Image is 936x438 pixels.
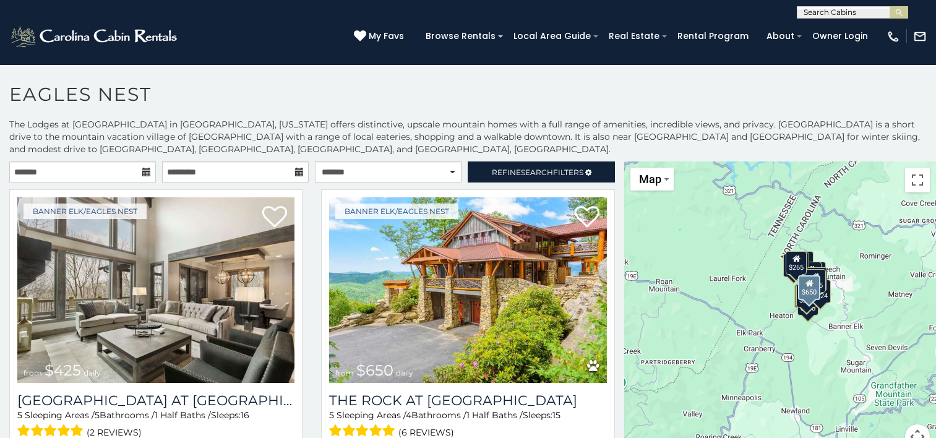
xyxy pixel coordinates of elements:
a: Browse Rentals [419,27,502,46]
img: phone-regular-white.png [887,30,900,43]
span: 1 Half Baths / [466,410,523,421]
h3: Sunset Ridge Hideaway at Eagles Nest [17,392,294,409]
span: 5 [329,410,334,421]
img: Sunset Ridge Hideaway at Eagles Nest [17,197,294,383]
a: Banner Elk/Eagles Nest [24,204,147,219]
a: Sunset Ridge Hideaway at Eagles Nest from $425 daily [17,197,294,383]
div: $424 [810,280,831,303]
a: Banner Elk/Eagles Nest [335,204,458,219]
a: Owner Login [806,27,874,46]
div: $230 [796,283,817,307]
span: Refine Filters [492,168,583,177]
a: About [760,27,801,46]
span: Search [521,168,553,177]
span: My Favs [369,30,404,43]
span: 4 [406,410,411,421]
div: $285 [783,253,804,277]
a: The Rock at [GEOGRAPHIC_DATA] [329,392,606,409]
a: The Rock at Eagles Nest from $650 daily [329,197,606,383]
span: 1 Half Baths / [155,410,211,421]
span: $650 [356,361,393,379]
button: Toggle fullscreen view [905,168,930,192]
img: The Rock at Eagles Nest [329,197,606,383]
a: Add to favorites [262,205,287,231]
button: Change map style [630,168,674,191]
a: Real Estate [603,27,666,46]
a: [GEOGRAPHIC_DATA] at [GEOGRAPHIC_DATA] [17,392,294,409]
div: $650 [798,275,820,300]
a: My Favs [354,30,407,43]
span: 16 [241,410,249,421]
a: Rental Program [671,27,755,46]
a: RefineSearchFilters [468,161,614,182]
span: daily [84,368,101,377]
span: Map [639,173,661,186]
a: Add to favorites [575,205,599,231]
span: 15 [552,410,560,421]
div: $230 [795,284,816,307]
div: $305 [788,252,809,275]
div: $200 [805,261,826,285]
div: $305 [794,285,815,308]
a: Local Area Guide [507,27,597,46]
span: from [335,368,354,377]
div: $265 [786,251,807,275]
span: from [24,368,42,377]
img: mail-regular-white.png [913,30,927,43]
span: daily [396,368,413,377]
span: $425 [45,361,81,379]
h3: The Rock at Eagles Nest [329,392,606,409]
span: 5 [17,410,22,421]
img: White-1-2.png [9,24,181,49]
div: $225 [805,268,826,292]
span: 5 [95,410,100,421]
div: $215 [797,291,818,315]
div: $315 [801,262,822,285]
div: $230 [806,267,827,291]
